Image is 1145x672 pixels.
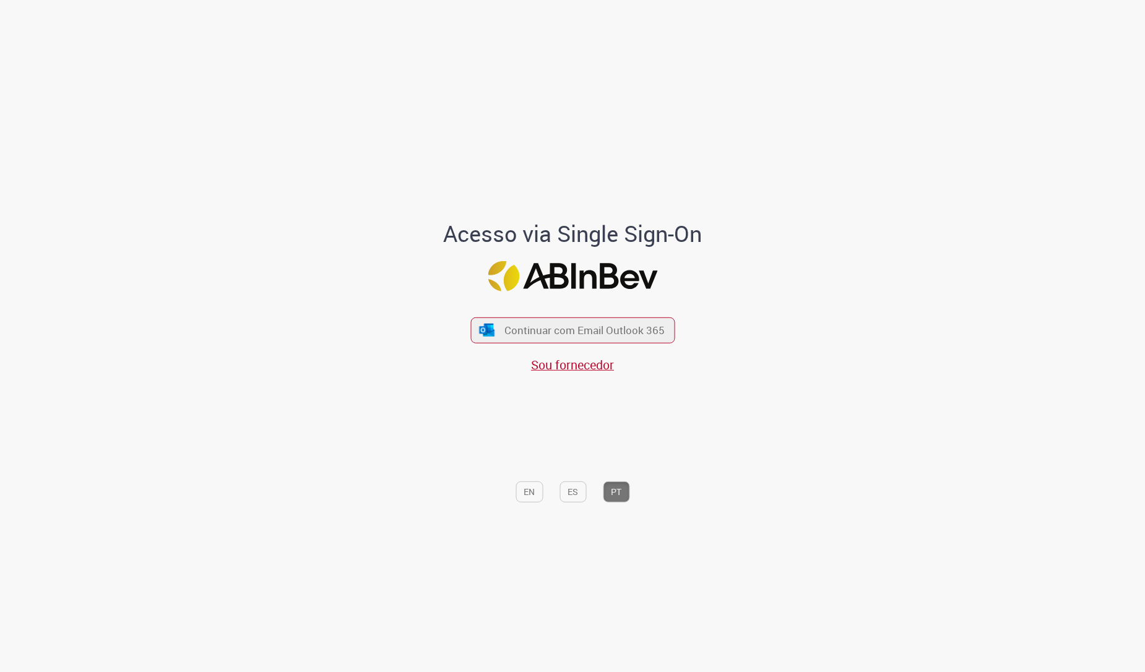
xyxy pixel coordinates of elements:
[516,481,543,502] button: EN
[560,481,586,502] button: ES
[401,222,745,246] h1: Acesso via Single Sign-On
[478,324,496,337] img: ícone Azure/Microsoft 360
[603,481,629,502] button: PT
[470,317,675,343] button: ícone Azure/Microsoft 360 Continuar com Email Outlook 365
[488,261,657,291] img: Logo ABInBev
[531,356,614,373] a: Sou fornecedor
[504,323,665,337] span: Continuar com Email Outlook 365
